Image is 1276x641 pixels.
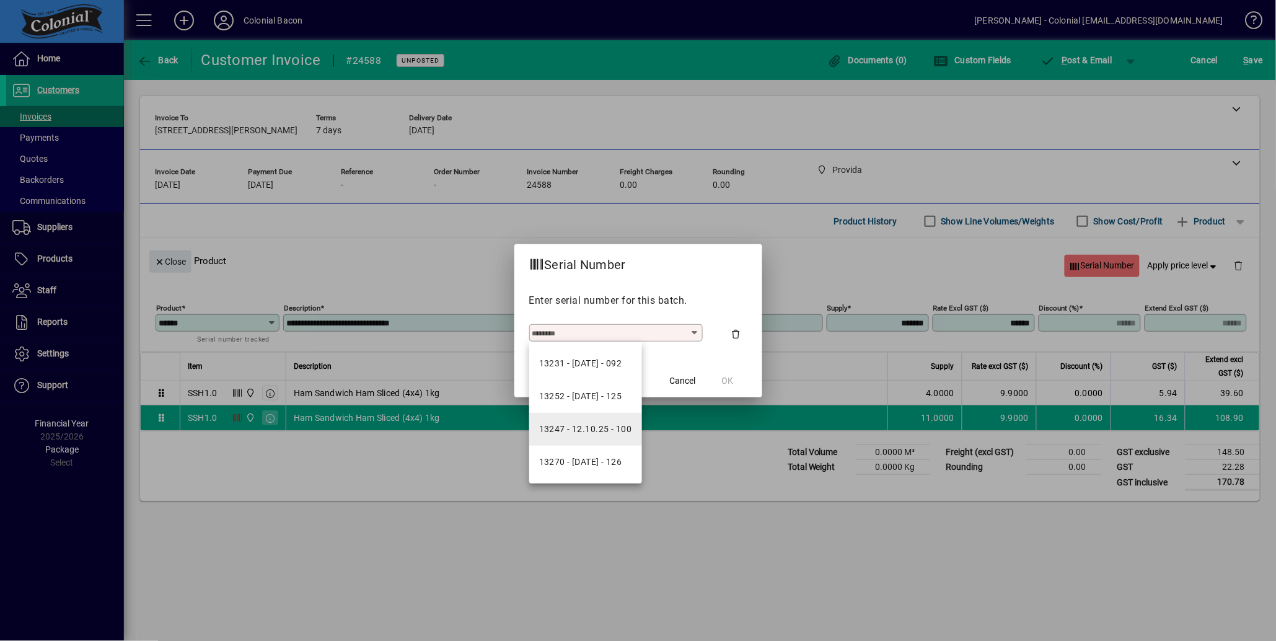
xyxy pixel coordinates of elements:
mat-option: 13252 - 20.10.25 - 125 [529,380,642,413]
mat-option: 13231 - 11.10.25 - 092 [529,347,642,380]
h2: Serial Number [514,244,641,280]
mat-option: 13270 - 23.10.25 - 126 [529,446,642,479]
div: 13231 - [DATE] - 092 [539,357,622,370]
button: Cancel [663,370,703,392]
span: Cancel [670,374,696,387]
div: 13270 - [DATE] - 126 [539,456,622,469]
mat-option: 13247 - 12.10.25 - 100 [529,413,642,446]
div: 13247 - 12.10.25 - 100 [539,423,632,436]
p: Enter serial number for this batch. [529,293,747,308]
mat-error: Required [532,342,693,355]
div: 13252 - [DATE] - 125 [539,390,622,403]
